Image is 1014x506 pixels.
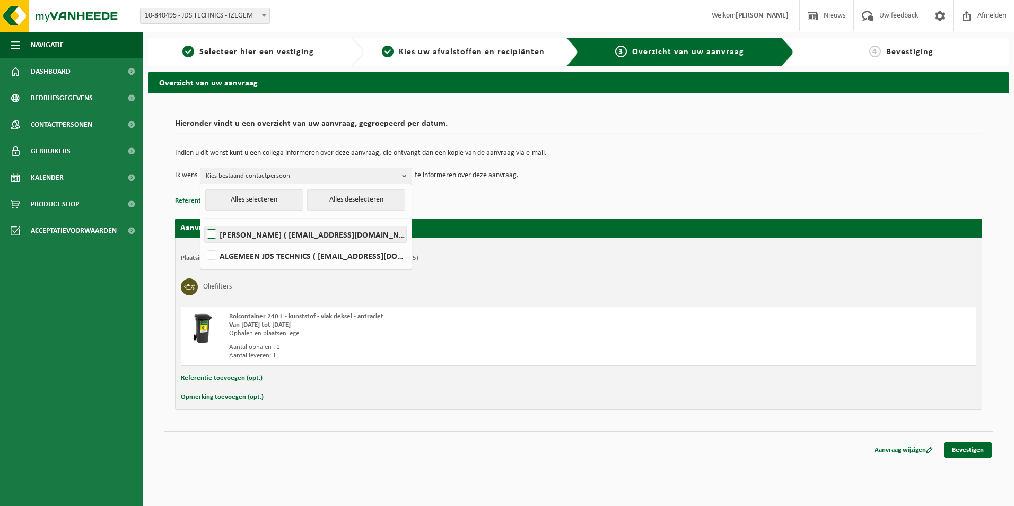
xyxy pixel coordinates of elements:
h2: Hieronder vindt u een overzicht van uw aanvraag, gegroepeerd per datum. [175,119,982,134]
span: Overzicht van uw aanvraag [632,48,744,56]
span: 3 [615,46,627,57]
a: 2Kies uw afvalstoffen en recipiënten [369,46,558,58]
span: Kalender [31,164,64,191]
strong: [PERSON_NAME] [736,12,789,20]
strong: Plaatsingsadres: [181,255,227,261]
p: Indien u dit wenst kunt u een collega informeren over deze aanvraag, die ontvangt dan een kopie v... [175,150,982,157]
label: [PERSON_NAME] ( [EMAIL_ADDRESS][DOMAIN_NAME] ) [205,226,406,242]
h3: Oliefilters [203,278,232,295]
p: Ik wens [175,168,197,184]
span: 4 [869,46,881,57]
button: Alles selecteren [205,189,303,211]
a: Aanvraag wijzigen [867,442,941,458]
button: Opmerking toevoegen (opt.) [181,390,264,404]
div: Ophalen en plaatsen lege [229,329,621,338]
span: Contactpersonen [31,111,92,138]
span: Navigatie [31,32,64,58]
span: 10-840495 - JDS TECHNICS - IZEGEM [140,8,270,24]
div: Aantal leveren: 1 [229,352,621,360]
span: Dashboard [31,58,71,85]
button: Kies bestaand contactpersoon [200,168,412,184]
strong: Aanvraag voor [DATE] [180,224,260,232]
span: Product Shop [31,191,79,217]
div: Aantal ophalen : 1 [229,343,621,352]
strong: Van [DATE] tot [DATE] [229,321,291,328]
button: Referentie toevoegen (opt.) [181,371,263,385]
span: Rolcontainer 240 L - kunststof - vlak deksel - antraciet [229,313,383,320]
p: te informeren over deze aanvraag. [415,168,519,184]
button: Referentie toevoegen (opt.) [175,194,257,208]
span: Acceptatievoorwaarden [31,217,117,244]
button: Alles deselecteren [307,189,405,211]
span: 1 [182,46,194,57]
a: Bevestigen [944,442,992,458]
label: ALGEMEEN JDS TECHNICS ( [EMAIL_ADDRESS][DOMAIN_NAME] ) [205,248,406,264]
span: 2 [382,46,394,57]
span: Gebruikers [31,138,71,164]
span: Kies uw afvalstoffen en recipiënten [399,48,545,56]
span: Bevestiging [886,48,933,56]
span: Selecteer hier een vestiging [199,48,314,56]
a: 1Selecteer hier een vestiging [154,46,343,58]
span: Bedrijfsgegevens [31,85,93,111]
span: 10-840495 - JDS TECHNICS - IZEGEM [141,8,269,23]
span: Kies bestaand contactpersoon [206,168,398,184]
h2: Overzicht van uw aanvraag [148,72,1009,92]
img: WB-0240-HPE-BK-01.png [187,312,218,344]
